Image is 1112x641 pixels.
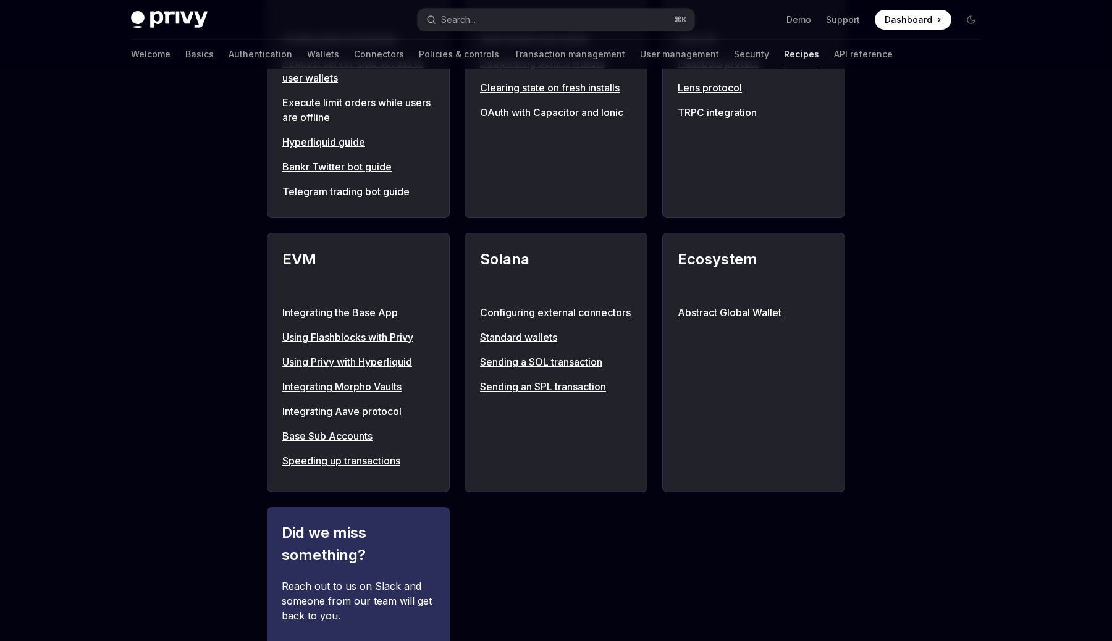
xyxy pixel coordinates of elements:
a: Hyperliquid guide [282,135,434,149]
a: Connectors [354,40,404,69]
a: Demo [786,14,811,26]
img: dark logo [131,11,208,28]
a: Dashboard [875,10,951,30]
a: Sending a SOL transaction [480,354,632,369]
a: OAuth with Capacitor and Ionic [480,105,632,120]
a: Authentication [229,40,292,69]
span: Dashboard [885,14,932,26]
a: Execute limit orders while users are offline [282,95,434,125]
a: Integrating the Base App [282,305,434,320]
a: Basics [185,40,214,69]
a: Sending an SPL transaction [480,379,632,394]
a: Request server-side access to user wallets [282,56,434,85]
a: Configuring external connectors [480,305,632,320]
a: Lens protocol [678,80,830,95]
button: Open search [418,9,694,31]
button: Toggle dark mode [961,10,981,30]
a: Clearing state on fresh installs [480,80,632,95]
a: TRPC integration [678,105,830,120]
a: Using Flashblocks with Privy [282,330,434,345]
a: Transaction management [514,40,625,69]
h2: Did we miss something? [282,522,435,566]
a: Security [734,40,769,69]
a: Base Sub Accounts [282,429,434,443]
a: Wallets [307,40,339,69]
h2: EVM [282,248,434,293]
a: Bankr Twitter bot guide [282,159,434,174]
a: Using Privy with Hyperliquid [282,354,434,369]
a: Recipes [784,40,819,69]
h2: Ecosystem [678,248,830,293]
a: Abstract Global Wallet [678,305,830,320]
a: Policies & controls [419,40,499,69]
a: Telegram trading bot guide [282,184,434,199]
div: Search... [441,12,476,27]
a: Support [826,14,860,26]
a: Standard wallets [480,330,632,345]
h2: Solana [480,248,632,293]
a: Welcome [131,40,171,69]
a: API reference [834,40,893,69]
a: Integrating Morpho Vaults [282,379,434,394]
span: ⌘ K [674,15,687,25]
a: User management [640,40,719,69]
a: Speeding up transactions [282,453,434,468]
a: Integrating Aave protocol [282,404,434,419]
